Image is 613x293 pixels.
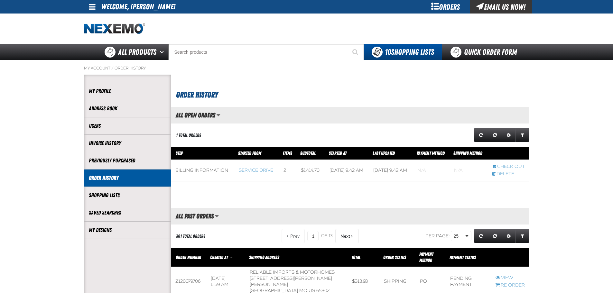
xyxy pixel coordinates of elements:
[115,66,146,71] a: Order History
[515,229,529,243] a: Expand or Collapse Grid Filters
[89,87,166,95] a: My Profile
[210,255,228,260] span: Created At
[283,151,292,156] span: Items
[453,151,482,156] span: Shipping Method
[385,48,391,57] strong: 10
[373,151,395,156] a: Last Updated
[454,233,464,240] span: 25
[321,233,333,239] span: of 13
[210,255,229,260] a: Created At
[176,90,218,99] span: Order History
[111,66,114,71] span: /
[176,255,201,260] a: Order Number
[335,229,359,243] button: Next Page
[492,171,525,177] a: Delete checkout started from Service Drive
[491,248,529,267] th: Row actions
[89,157,166,164] a: Previously Purchased
[488,229,502,243] a: Reset grid action
[383,255,406,260] a: Order Status
[348,44,364,60] button: Start Searching
[496,275,525,281] a: View Z120079706 order
[175,168,230,174] div: Billing Information
[89,122,166,130] a: Users
[238,151,261,156] span: Started From
[364,44,442,60] button: You have 10 Shopping Lists. Open to view details
[239,168,273,173] a: Service Drive
[250,270,335,275] span: RELIABLE IMPORTS & MOTORHOMES
[492,164,525,170] a: Continue checkout started from Service Drive
[496,282,525,288] a: Re-Order Z120079706 order
[325,160,369,181] td: [DATE] 9:42 AM
[250,276,332,287] span: [STREET_ADDRESS][PERSON_NAME][PERSON_NAME]
[249,255,279,260] span: Shipping Address
[474,128,488,142] a: Refresh grid action
[450,255,476,260] span: Payment Status
[176,151,183,156] span: Step
[340,233,350,239] span: Next Page
[474,229,488,243] a: Refresh grid action
[296,160,325,181] td: $1,414.70
[425,233,450,239] span: Per page:
[279,160,296,181] td: 2
[502,229,516,243] a: Expand or Collapse Grid Settings
[417,151,445,156] a: Payment Method
[515,128,529,142] a: Expand or Collapse Grid Filters
[84,66,110,71] a: My Account
[351,255,360,260] a: Total
[385,48,434,57] span: Shopping Lists
[307,231,319,241] input: Current page number
[89,226,166,234] a: My Designs
[488,128,502,142] a: Reset grid action
[171,112,215,119] h2: All Open Orders
[215,211,219,222] button: Manage grid views. Current view is All Past Orders
[450,160,487,181] td: Blank
[158,44,168,60] button: Open All Products pages
[84,66,529,71] nav: Breadcrumbs
[413,160,450,181] td: Blank
[89,140,166,147] a: Invoice History
[300,151,316,156] a: Subtotal
[171,213,214,220] h2: All Past Orders
[488,147,529,160] th: Row actions
[216,110,220,121] button: Manage grid views. Current view is All Open Orders
[168,44,364,60] input: Search
[84,23,145,34] a: Home
[502,128,516,142] a: Expand or Collapse Grid Settings
[89,209,166,216] a: Saved Searches
[419,252,433,263] span: Payment Method
[329,151,347,156] a: Started At
[118,46,156,58] span: All Products
[442,44,529,60] a: Quick Order Form
[84,23,145,34] img: Nexemo logo
[89,192,166,199] a: Shopping Lists
[89,174,166,182] a: Order History
[369,160,413,181] td: [DATE] 9:42 AM
[176,233,205,239] div: 301 Total Orders
[89,105,166,112] a: Address Book
[176,132,201,138] div: 1 Total Orders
